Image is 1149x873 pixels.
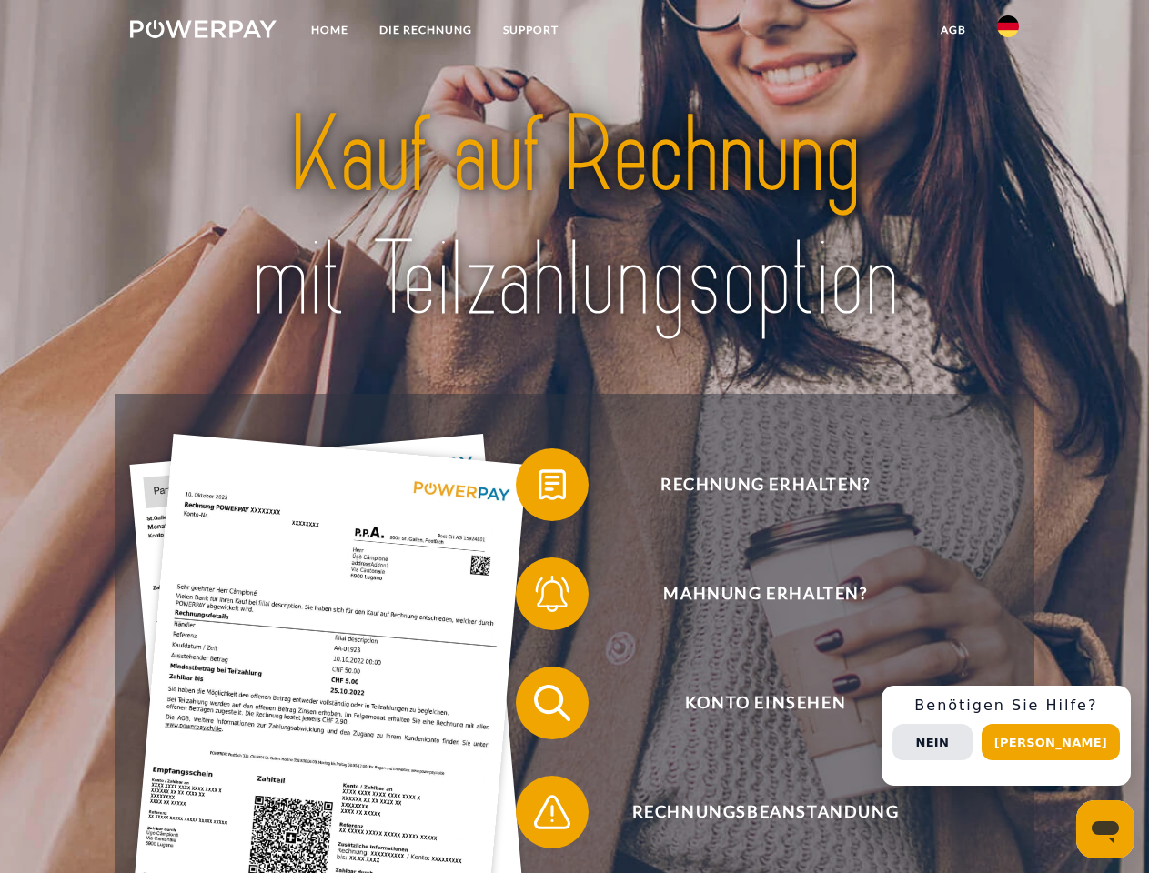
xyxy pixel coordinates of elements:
a: agb [925,14,982,46]
button: Konto einsehen [516,667,989,739]
span: Rechnungsbeanstandung [542,776,988,848]
img: qb_warning.svg [529,789,575,835]
img: de [997,15,1019,37]
h3: Benötigen Sie Hilfe? [892,697,1120,715]
a: SUPPORT [488,14,574,46]
span: Rechnung erhalten? [542,448,988,521]
img: logo-powerpay-white.svg [130,20,277,38]
a: DIE RECHNUNG [364,14,488,46]
img: qb_search.svg [529,680,575,726]
button: Mahnung erhalten? [516,557,989,630]
img: qb_bell.svg [529,571,575,617]
iframe: Schaltfläche zum Öffnen des Messaging-Fensters [1076,800,1134,858]
button: Rechnung erhalten? [516,448,989,521]
div: Schnellhilfe [882,686,1131,786]
span: Konto einsehen [542,667,988,739]
span: Mahnung erhalten? [542,557,988,630]
img: qb_bill.svg [529,462,575,507]
button: Nein [892,724,973,760]
img: title-powerpay_de.svg [174,87,975,348]
button: [PERSON_NAME] [982,724,1120,760]
button: Rechnungsbeanstandung [516,776,989,848]
a: Home [296,14,364,46]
